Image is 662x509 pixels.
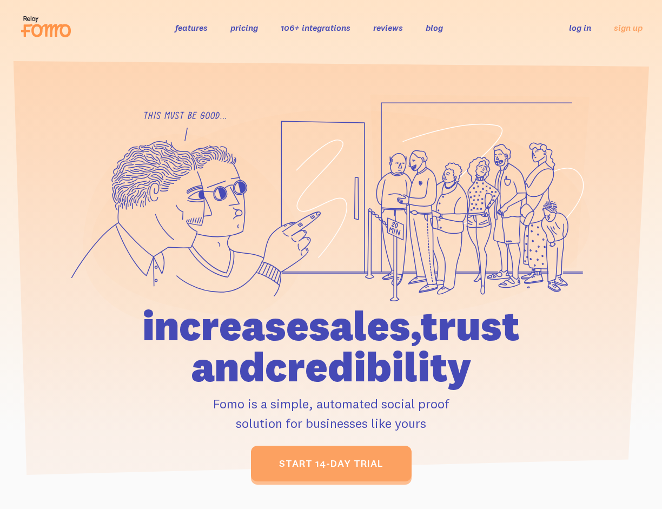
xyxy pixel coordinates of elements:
[281,22,350,33] a: 106+ integrations
[230,22,258,33] a: pricing
[569,22,591,33] a: log in
[175,22,208,33] a: features
[426,22,443,33] a: blog
[373,22,403,33] a: reviews
[116,305,546,387] h1: increase sales, trust and credibility
[116,394,546,433] p: Fomo is a simple, automated social proof solution for businesses like yours
[614,22,643,34] a: sign up
[251,446,412,481] a: start 14-day trial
